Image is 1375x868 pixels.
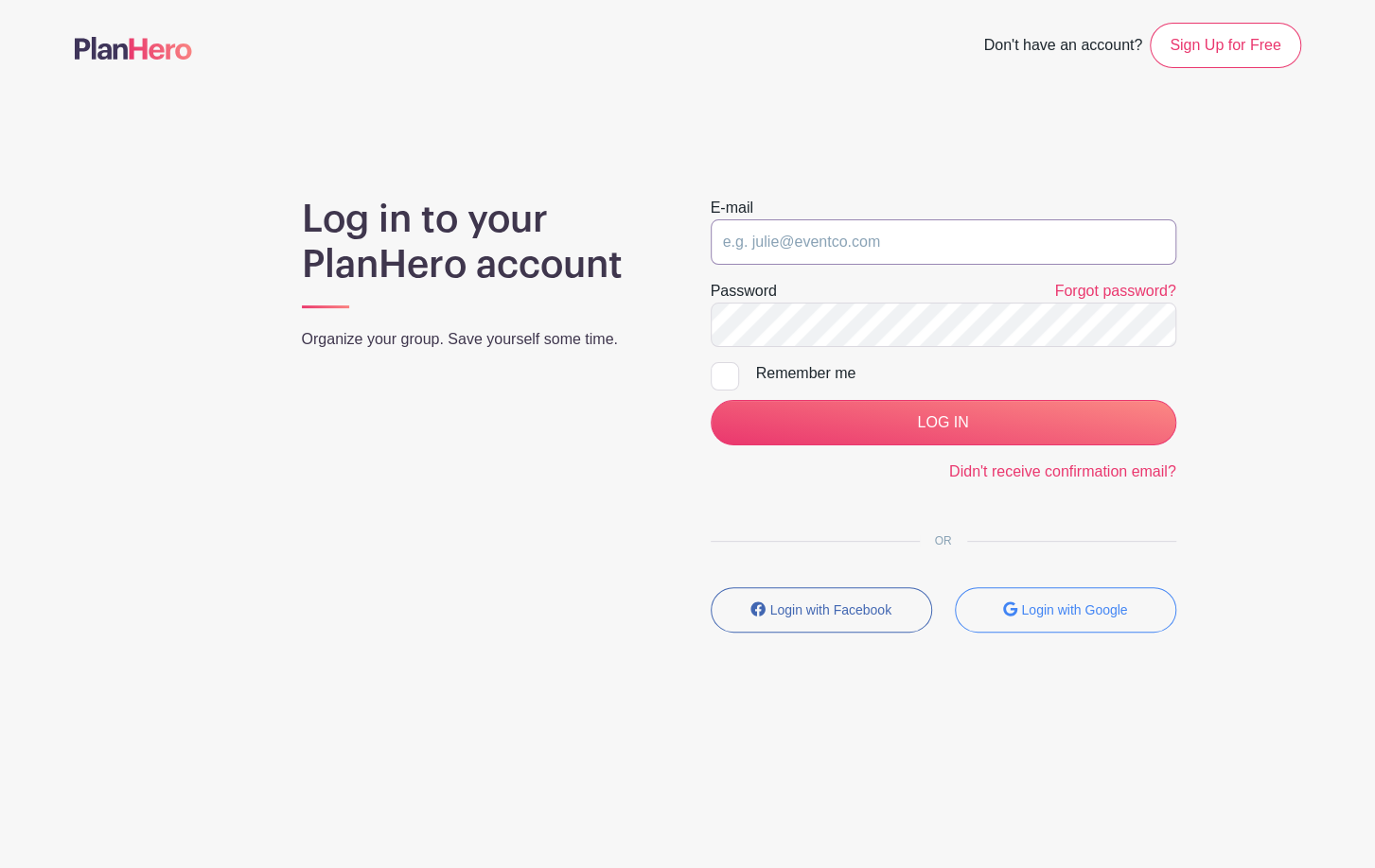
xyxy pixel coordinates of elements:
[955,587,1176,633] button: Login with Google
[1150,23,1300,68] a: Sign Up for Free
[920,534,967,547] span: OR
[302,328,665,351] p: Organize your group. Save yourself some time.
[1021,602,1127,617] small: Login with Google
[711,280,777,303] label: Password
[302,197,665,287] h1: Log in to your PlanHero account
[75,37,192,60] img: logo-507f7623f17ff9eddc593b1ce0a138ce2505c220e1c5a4e2b4648c50719b7d32.svg
[711,197,753,219] label: E-mail
[711,400,1176,445] input: LOG IN
[983,26,1142,68] span: Don't have an account?
[711,219,1176,265] input: e.g. julie@eventco.com
[756,362,1176,385] div: Remember me
[1054,283,1175,299] a: Forgot password?
[711,587,932,633] button: Login with Facebook
[949,463,1176,479] a: Didn't receive confirmation email?
[770,602,891,617] small: Login with Facebook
